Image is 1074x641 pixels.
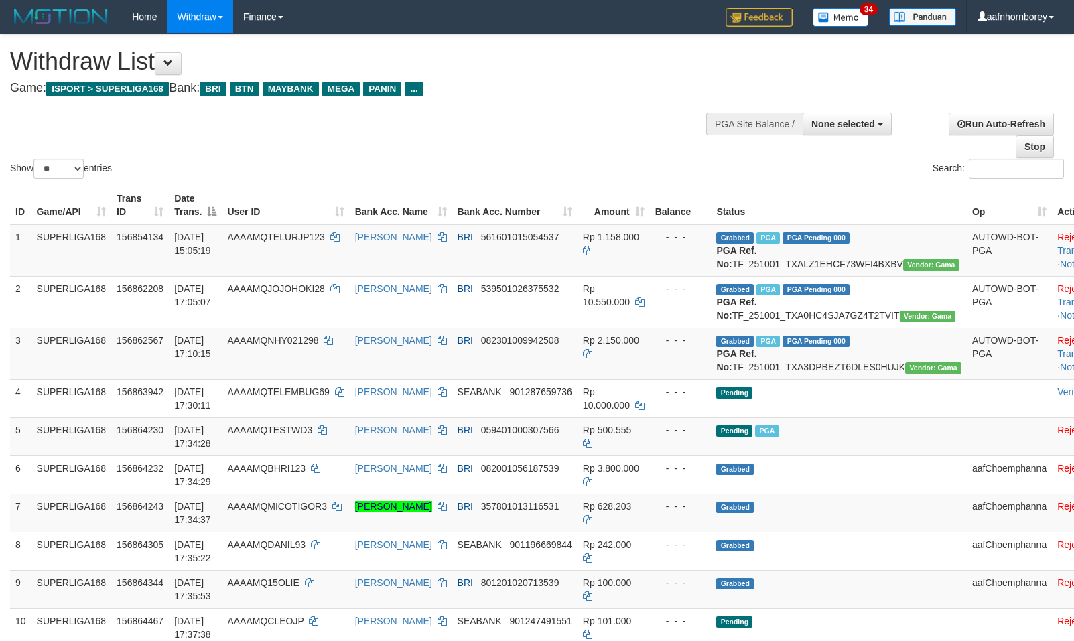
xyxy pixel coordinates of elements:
td: aafChoemphanna [967,570,1052,608]
span: PANIN [363,82,401,96]
a: [PERSON_NAME] [355,577,432,588]
td: SUPERLIGA168 [31,494,112,532]
span: BRI [458,283,473,294]
td: 2 [10,276,31,328]
button: None selected [803,113,892,135]
span: Grabbed [716,464,754,475]
span: Rp 628.203 [583,501,631,512]
span: [DATE] 17:34:28 [174,425,211,449]
span: BRI [200,82,226,96]
th: User ID: activate to sort column ascending [222,186,349,224]
td: aafChoemphanna [967,455,1052,494]
th: Op: activate to sort column ascending [967,186,1052,224]
td: 7 [10,494,31,532]
span: Copy 801201020713539 to clipboard [481,577,559,588]
span: Grabbed [716,232,754,244]
span: ... [405,82,423,96]
a: [PERSON_NAME] [355,283,432,294]
span: Copy 901196669844 to clipboard [509,539,572,550]
span: Rp 2.150.000 [583,335,639,346]
span: AAAAMQMICOTIGOR3 [227,501,327,512]
span: Grabbed [716,284,754,295]
td: 4 [10,379,31,417]
span: Pending [716,425,752,437]
span: Copy 901247491551 to clipboard [509,616,572,626]
th: Bank Acc. Number: activate to sort column ascending [452,186,578,224]
td: TF_251001_TXALZ1EHCF73WFI4BXBV [711,224,966,277]
span: 156864305 [117,539,163,550]
div: - - - [655,385,706,399]
span: BRI [458,425,473,435]
th: Status [711,186,966,224]
span: Rp 242.000 [583,539,631,550]
img: MOTION_logo.png [10,7,112,27]
span: AAAAMQTELURJP123 [227,232,325,242]
th: Trans ID: activate to sort column ascending [111,186,169,224]
b: PGA Ref. No: [716,297,756,321]
td: 6 [10,455,31,494]
td: SUPERLIGA168 [31,379,112,417]
span: [DATE] 17:37:38 [174,616,211,640]
span: 156864230 [117,425,163,435]
td: 9 [10,570,31,608]
span: Rp 10.000.000 [583,386,630,411]
span: Pending [716,616,752,628]
td: AUTOWD-BOT-PGA [967,328,1052,379]
td: SUPERLIGA168 [31,455,112,494]
span: 156864243 [117,501,163,512]
span: PGA Pending [783,284,850,295]
span: Rp 100.000 [583,577,631,588]
span: 156863942 [117,386,163,397]
select: Showentries [33,159,84,179]
span: Copy 561601015054537 to clipboard [481,232,559,242]
span: AAAAMQ15OLIE [227,577,299,588]
span: Marked by aafmaleo [755,425,779,437]
td: 8 [10,532,31,570]
span: BTN [230,82,259,96]
img: Button%20Memo.svg [813,8,869,27]
span: AAAAMQBHRI123 [227,463,306,474]
div: - - - [655,230,706,244]
span: 156864467 [117,616,163,626]
th: Date Trans.: activate to sort column descending [169,186,222,224]
td: 1 [10,224,31,277]
span: Rp 10.550.000 [583,283,630,307]
span: Pending [716,387,752,399]
span: [DATE] 17:34:37 [174,501,211,525]
span: Copy 059401000307566 to clipboard [481,425,559,435]
div: PGA Site Balance / [706,113,803,135]
span: MAYBANK [263,82,319,96]
td: SUPERLIGA168 [31,570,112,608]
span: Vendor URL: https://trx31.1velocity.biz [900,311,956,322]
h1: Withdraw List [10,48,703,75]
span: PGA Pending [783,336,850,347]
td: TF_251001_TXA0HC4SJA7GZ4T2TVIT [711,276,966,328]
span: [DATE] 15:05:19 [174,232,211,256]
span: 156864344 [117,577,163,588]
a: Run Auto-Refresh [949,113,1054,135]
span: [DATE] 17:34:29 [174,463,211,487]
td: SUPERLIGA168 [31,224,112,277]
span: [DATE] 17:35:53 [174,577,211,601]
b: PGA Ref. No: [716,245,756,269]
th: ID [10,186,31,224]
td: TF_251001_TXA3DPBEZT6DLES0HUJK [711,328,966,379]
a: Stop [1016,135,1054,158]
td: aafChoemphanna [967,532,1052,570]
div: - - - [655,282,706,295]
span: [DATE] 17:30:11 [174,386,211,411]
span: ISPORT > SUPERLIGA168 [46,82,169,96]
span: Copy 082301009942508 to clipboard [481,335,559,346]
span: Rp 3.800.000 [583,463,639,474]
span: AAAAMQNHY021298 [227,335,318,346]
td: aafChoemphanna [967,494,1052,532]
td: SUPERLIGA168 [31,532,112,570]
span: BRI [458,232,473,242]
span: 156864232 [117,463,163,474]
img: panduan.png [889,8,956,26]
span: BRI [458,463,473,474]
div: - - - [655,500,706,513]
span: Copy 539501026375532 to clipboard [481,283,559,294]
th: Bank Acc. Name: activate to sort column ascending [350,186,452,224]
div: - - - [655,334,706,347]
